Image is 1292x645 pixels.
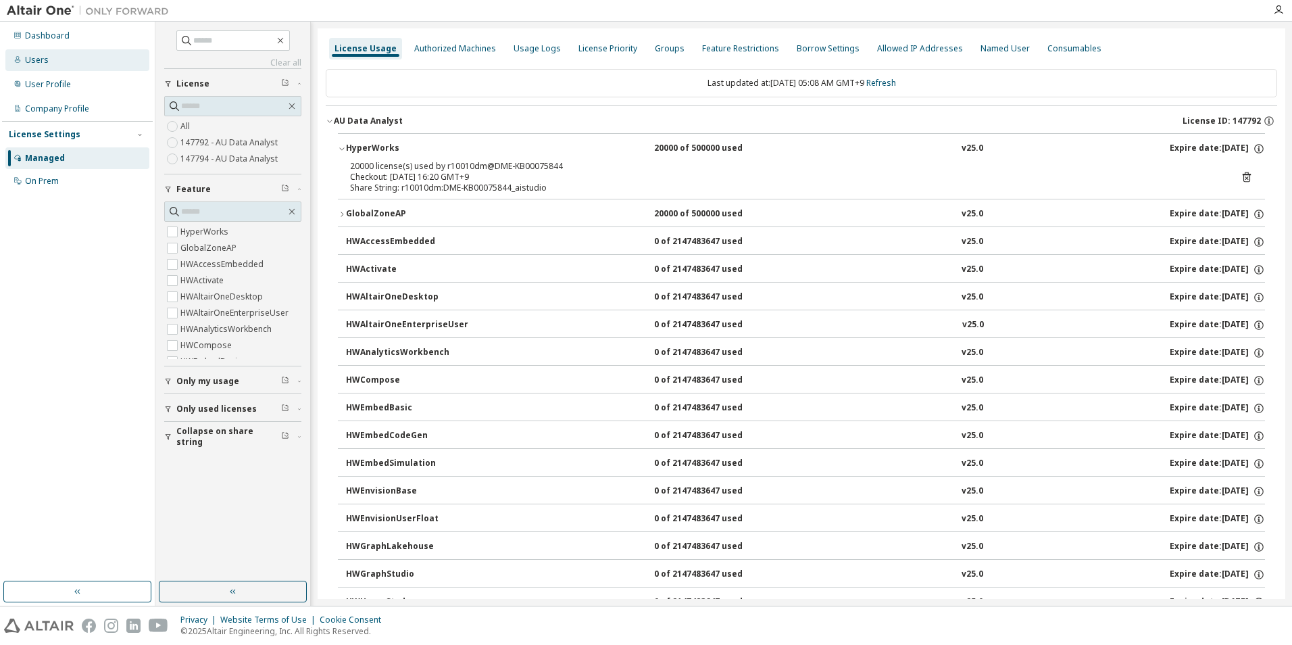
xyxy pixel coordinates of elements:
div: Checkout: [DATE] 16:20 GMT+9 [350,172,1220,183]
a: Refresh [866,77,896,89]
img: altair_logo.svg [4,619,74,633]
div: HWAccessEmbedded [346,236,468,248]
div: Expire date: [DATE] [1170,375,1265,387]
div: 20000 of 500000 used [654,143,776,155]
div: 0 of 2147483647 used [654,430,776,442]
span: License [176,78,209,89]
div: HWEmbedSimulation [346,458,468,470]
div: HWGraphStudio [346,569,468,581]
div: Consumables [1047,43,1101,54]
a: Clear all [164,57,301,68]
div: v25.0 [962,347,983,359]
div: Expire date: [DATE] [1170,513,1265,525]
div: v25.0 [962,291,983,304]
label: HWActivate [180,272,226,289]
div: 0 of 2147483647 used [654,375,776,387]
div: v25.0 [962,430,983,442]
div: Expire date: [DATE] [1170,347,1265,359]
div: HWAnalyticsWorkbench [346,347,468,359]
span: Collapse on share string [176,426,281,448]
button: HWAltairOneEnterpriseUser0 of 2147483647 usedv25.0Expire date:[DATE] [346,310,1265,340]
div: HWHyperStudy [346,596,468,608]
div: Allowed IP Addresses [877,43,963,54]
div: HWActivate [346,264,468,276]
label: HWAltairOneDesktop [180,289,266,305]
button: HWEmbedCodeGen0 of 2147483647 usedv25.0Expire date:[DATE] [346,421,1265,451]
div: Feature Restrictions [702,43,779,54]
div: v25.0 [962,143,983,155]
button: HWEmbedBasic0 of 2147483647 usedv25.0Expire date:[DATE] [346,393,1265,423]
div: 0 of 2147483647 used [654,402,776,414]
div: Managed [25,153,65,164]
div: 0 of 2147483647 used [654,485,776,498]
img: Altair One [7,4,176,18]
div: v25.0 [962,541,983,553]
div: Users [25,55,49,66]
span: Feature [176,184,211,195]
div: HWEmbedCodeGen [346,430,468,442]
div: Expire date: [DATE] [1170,264,1265,276]
label: All [180,118,193,135]
button: HWEmbedSimulation0 of 2147483647 usedv25.0Expire date:[DATE] [346,449,1265,479]
div: v25.0 [962,402,983,414]
span: License ID: 147792 [1183,116,1261,126]
img: youtube.svg [149,619,168,633]
div: Borrow Settings [797,43,860,54]
button: Only used licenses [164,394,301,424]
div: 20000 of 500000 used [654,208,776,220]
div: v25.0 [962,485,983,498]
div: Expire date: [DATE] [1170,485,1265,498]
button: Feature [164,174,301,204]
span: Only used licenses [176,404,257,414]
img: facebook.svg [82,619,96,633]
div: v25.0 [962,569,983,581]
div: User Profile [25,79,71,90]
button: HWActivate0 of 2147483647 usedv25.0Expire date:[DATE] [346,255,1265,285]
span: Only my usage [176,376,239,387]
div: v25.0 [962,596,983,608]
span: Clear filter [281,404,289,414]
div: Expire date: [DATE] [1170,402,1265,414]
div: Expire date: [DATE] [1170,596,1265,608]
div: Website Terms of Use [220,615,320,625]
button: HWAnalyticsWorkbench0 of 2147483647 usedv25.0Expire date:[DATE] [346,338,1265,368]
span: Clear filter [281,78,289,89]
div: v25.0 [962,375,983,387]
div: Expire date: [DATE] [1170,430,1265,442]
div: On Prem [25,176,59,187]
div: Expire date: [DATE] [1170,143,1265,155]
div: Groups [655,43,685,54]
p: © 2025 Altair Engineering, Inc. All Rights Reserved. [180,625,389,637]
label: HWEmbedBasic [180,354,244,370]
button: HWCompose0 of 2147483647 usedv25.0Expire date:[DATE] [346,366,1265,396]
span: Clear filter [281,184,289,195]
div: Expire date: [DATE] [1170,319,1265,331]
div: AU Data Analyst [334,116,403,126]
div: Cookie Consent [320,615,389,625]
div: v25.0 [962,208,983,220]
div: HWCompose [346,375,468,387]
div: HWAltairOneEnterpriseUser [346,319,468,331]
div: v25.0 [962,458,983,470]
label: HWAnalyticsWorkbench [180,321,274,337]
button: HWGraphLakehouse0 of 2147483647 usedv25.0Expire date:[DATE] [346,532,1265,562]
div: GlobalZoneAP [346,208,468,220]
div: Last updated at: [DATE] 05:08 AM GMT+9 [326,69,1277,97]
button: HWHyperStudy0 of 2147483647 usedv25.0Expire date:[DATE] [346,588,1265,617]
img: instagram.svg [104,619,118,633]
div: Company Profile [25,103,89,114]
button: HWGraphStudio0 of 2147483647 usedv25.0Expire date:[DATE] [346,560,1265,590]
div: 0 of 2147483647 used [654,264,776,276]
span: Clear filter [281,376,289,387]
button: Only my usage [164,366,301,396]
div: HWEmbedBasic [346,402,468,414]
div: 20000 license(s) used by r10010dm@DME-KB00075844 [350,161,1220,172]
label: HWAccessEmbedded [180,256,266,272]
label: HWAltairOneEnterpriseUser [180,305,291,321]
div: Dashboard [25,30,70,41]
div: Expire date: [DATE] [1170,236,1265,248]
div: Share String: r10010dm:DME-KB00075844_aistudio [350,183,1220,193]
div: 0 of 2147483647 used [654,291,776,304]
div: HWEnvisionUserFloat [346,513,468,525]
div: HWAltairOneDesktop [346,291,468,304]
